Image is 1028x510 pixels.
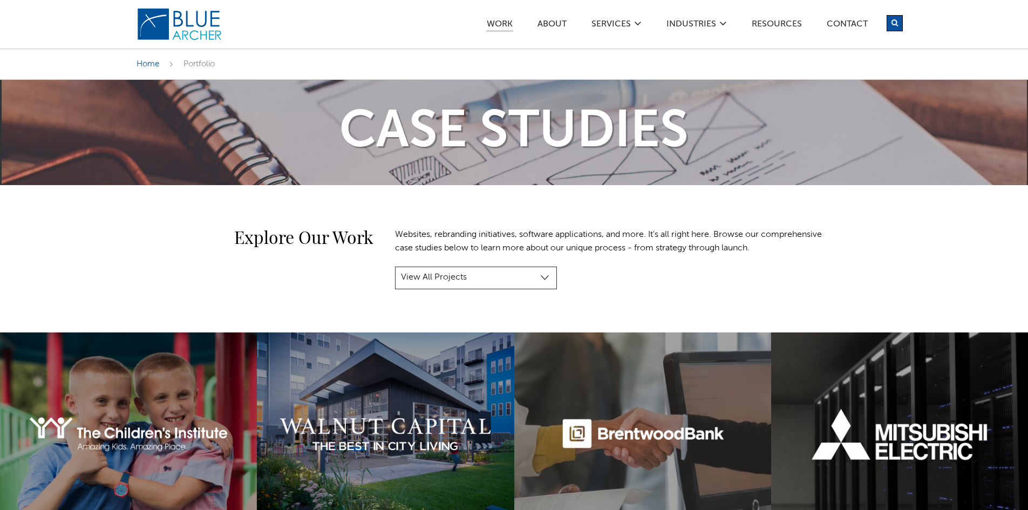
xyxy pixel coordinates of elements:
a: Contact [826,20,868,31]
a: Industries [666,20,717,31]
h2: Explore Our Work [137,228,374,246]
a: Home [137,60,159,68]
a: SERVICES [591,20,631,31]
a: Resources [751,20,802,31]
a: Work [486,20,513,32]
a: ABOUT [537,20,567,31]
h1: Case Studies [126,107,903,158]
span: Portfolio [183,60,215,68]
img: Blue Archer Logo [137,8,223,41]
p: Websites, rebranding initiatives, software applications, and more. It's all right here. Browse ou... [395,228,827,256]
